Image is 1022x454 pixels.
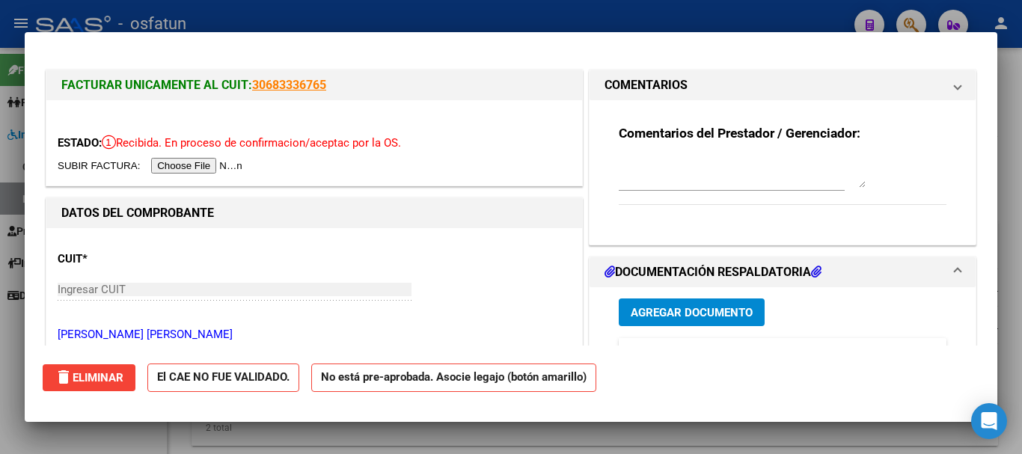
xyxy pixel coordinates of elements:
[311,363,596,393] strong: No está pre-aprobada. Asocie legajo (botón amarillo)
[619,338,656,370] datatable-header-cell: ID
[61,206,214,220] strong: DATOS DEL COMPROBANTE
[631,306,753,319] span: Agregar Documento
[590,257,976,287] mat-expansion-panel-header: DOCUMENTACIÓN RESPALDATORIA
[58,136,102,150] span: ESTADO:
[656,338,768,370] datatable-header-cell: Documento
[55,371,123,384] span: Eliminar
[768,338,866,370] datatable-header-cell: Usuario
[619,298,765,326] button: Agregar Documento
[61,78,252,92] span: FACTURAR UNICAMENTE AL CUIT:
[605,263,821,281] h1: DOCUMENTACIÓN RESPALDATORIA
[43,364,135,391] button: Eliminar
[58,251,212,268] p: CUIT
[590,70,976,100] mat-expansion-panel-header: COMENTARIOS
[940,338,1015,370] datatable-header-cell: Acción
[590,100,976,245] div: COMENTARIOS
[866,338,940,370] datatable-header-cell: Subido
[971,403,1007,439] div: Open Intercom Messenger
[252,78,326,92] a: 30683336765
[102,136,401,150] span: Recibida. En proceso de confirmacion/aceptac por la OS.
[147,363,299,393] strong: El CAE NO FUE VALIDADO.
[55,368,73,386] mat-icon: delete
[605,76,688,94] h1: COMENTARIOS
[58,326,571,343] p: [PERSON_NAME] [PERSON_NAME]
[619,126,860,141] strong: Comentarios del Prestador / Gerenciador:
